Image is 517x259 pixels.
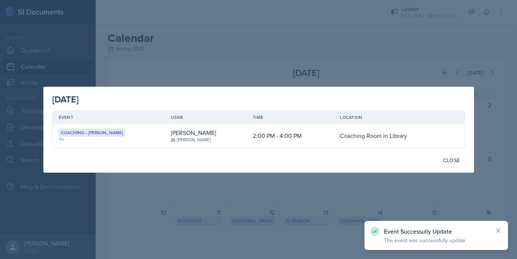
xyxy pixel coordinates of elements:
th: Location [334,111,447,124]
th: User [165,111,247,124]
div: Th [59,136,159,143]
th: Time [247,111,334,124]
p: Event Successully Update [384,228,489,235]
div: [DATE] [52,93,465,106]
div: Close [443,157,460,163]
p: The event was successfully update [384,237,489,244]
div: [PERSON_NAME] [171,128,216,137]
button: Close [438,154,465,167]
td: Coaching Room in Library [334,124,447,148]
div: [PERSON_NAME] [171,136,211,143]
th: Event [53,111,165,124]
div: Coaching - [PERSON_NAME] [59,129,125,137]
td: 2:00 PM - 4:00 PM [247,124,334,148]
